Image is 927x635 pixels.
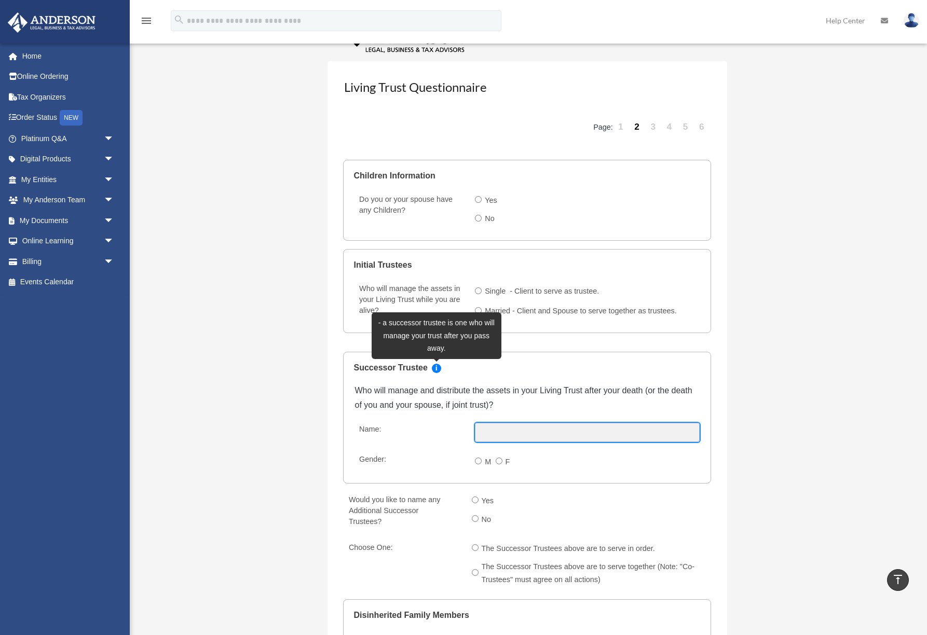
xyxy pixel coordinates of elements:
[344,493,453,530] label: Would you like to name any Additional Successor Trustees?
[140,15,153,27] i: menu
[482,454,495,471] label: M
[104,169,125,190] span: arrow_drop_down
[353,600,700,631] legend: Disinherited Family Members
[140,18,153,27] a: menu
[678,112,693,143] a: 5
[7,169,130,190] a: My Entitiesarrow_drop_down
[104,210,125,231] span: arrow_drop_down
[646,112,661,143] a: 3
[479,493,498,509] label: Yes
[7,272,130,293] a: Events Calendar
[887,569,909,591] a: vertical_align_top
[5,12,99,33] img: Anderson Advisors Platinum Portal
[479,541,660,557] label: The Successor Trustees above are to serve in order.
[892,573,904,586] i: vertical_align_top
[482,211,499,227] label: No
[7,46,130,66] a: Home
[355,282,467,321] label: Who will manage the assets in your Living Trust while you are alive?
[7,87,130,107] a: Tax Organizers
[630,112,645,143] a: 2
[353,352,700,383] legend: Successor Trustee
[355,423,467,443] label: Name:
[355,192,467,229] label: Do you or your spouse have any Children?
[479,559,717,588] label: The Successor Trustees above are to serve together (Note: "Co-Trustees" must agree on all actions)
[104,128,125,149] span: arrow_drop_down
[104,149,125,170] span: arrow_drop_down
[7,190,130,211] a: My Anderson Teamarrow_drop_down
[104,190,125,211] span: arrow_drop_down
[479,512,496,528] label: No
[614,112,628,143] a: 1
[343,77,711,103] h3: Living Trust Questionnaire
[353,160,700,191] legend: Children Information
[904,13,919,28] img: User Pic
[7,251,130,272] a: Billingarrow_drop_down
[662,112,677,143] a: 4
[353,250,700,281] legend: Initial Trustees
[593,123,613,131] span: Page:
[7,128,130,149] a: Platinum Q&Aarrow_drop_down
[7,149,130,170] a: Digital Productsarrow_drop_down
[7,210,130,231] a: My Documentsarrow_drop_down
[502,454,514,471] label: F
[344,541,463,590] label: Choose One:
[482,283,603,300] label: Single - Client to serve as trustee.
[7,231,130,252] a: Online Learningarrow_drop_down
[7,107,130,129] a: Order StatusNEW
[104,231,125,252] span: arrow_drop_down
[104,251,125,272] span: arrow_drop_down
[432,364,441,373] span: i
[60,110,83,126] div: NEW
[482,303,681,320] label: Married - Client and Spouse to serve together as trustees.
[355,452,467,472] label: Gender:
[7,66,130,87] a: Online Ordering
[482,192,501,209] label: Yes
[694,112,709,143] a: 6
[372,312,501,359] span: - a successor trustee is one who will manage your trust after you pass away.
[173,14,185,25] i: search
